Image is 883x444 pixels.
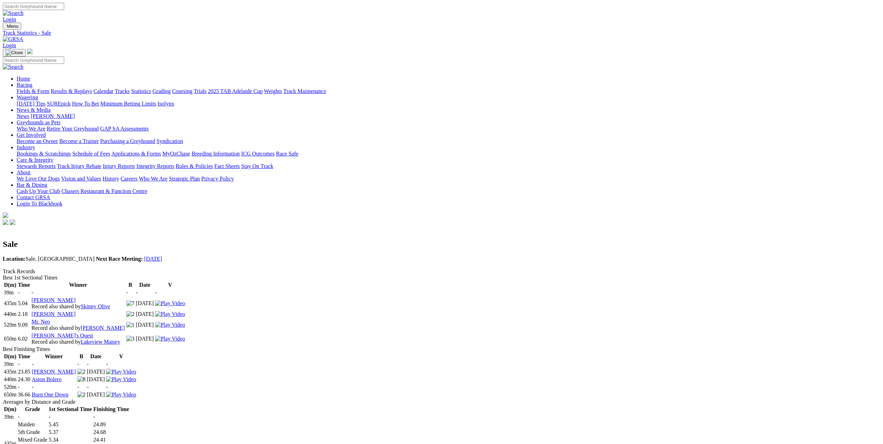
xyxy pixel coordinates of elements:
td: - [77,361,86,368]
h2: Sale [3,240,880,249]
td: 5.45 [48,421,92,428]
a: Login To Blackbook [17,201,62,207]
a: Vision and Values [61,176,101,182]
a: 2025 TAB Adelaide Cup [208,88,263,94]
a: MyOzChase [162,151,190,157]
div: Best 1st Sectional Times [3,275,880,281]
a: Weights [264,88,282,94]
a: Careers [120,176,137,182]
a: Grading [153,88,171,94]
a: Track Statistics - Sale [3,30,880,36]
a: Who We Are [139,176,168,182]
div: Averages by Distance and Grade [3,399,880,405]
span: Record also shared by [32,303,110,309]
a: Purchasing a Greyhound [100,138,155,144]
a: [DATE] Tips [17,101,45,107]
td: - [17,361,31,368]
div: Greyhounds as Pets [17,126,880,132]
td: 24.89 [93,421,129,428]
a: Stay On Track [241,163,273,169]
a: Injury Reports [103,163,135,169]
div: News & Media [17,113,880,119]
th: V [106,353,136,360]
td: 24.68 [93,429,129,436]
a: Burn One Down [32,392,68,397]
div: Care & Integrity [17,163,880,169]
img: 2 [77,369,86,375]
td: 5.37 [48,429,92,436]
text: 23.85 [18,369,30,375]
td: - [106,384,136,391]
img: 3 [126,336,135,342]
input: Search [3,3,64,10]
td: - [106,361,136,368]
td: 24.41 [93,436,129,443]
img: Play Video [106,392,136,398]
a: [PERSON_NAME] [32,369,76,375]
div: About [17,176,880,182]
a: Fact Sheets [214,163,240,169]
td: - [77,384,86,391]
div: Industry [17,151,880,157]
a: News & Media [17,107,51,113]
a: Industry [17,144,35,150]
img: Play Video [155,336,185,342]
td: - [31,289,125,296]
a: Strategic Plan [169,176,200,182]
td: 650m [3,332,17,345]
a: Results & Replays [51,88,92,94]
text: 24.30 [18,376,30,382]
a: Track Injury Rebate [57,163,101,169]
td: - [93,413,129,420]
img: Play Video [155,322,185,328]
td: - [17,384,31,391]
text: 9.09 [18,322,27,328]
a: Race Safe [276,151,298,157]
a: Contact GRSA [17,194,50,200]
th: B [126,282,135,288]
th: V [155,282,185,288]
img: Search [3,10,24,16]
a: About [17,169,31,175]
a: Fields & Form [17,88,49,94]
img: logo-grsa-white.png [27,49,33,54]
a: [PERSON_NAME]'s Quest [32,333,93,338]
a: Become an Owner [17,138,58,144]
img: facebook.svg [3,219,8,225]
a: Syndication [156,138,183,144]
a: Calendar [93,88,113,94]
a: Home [17,76,30,82]
a: [PERSON_NAME] [32,311,76,317]
span: Sale, [GEOGRAPHIC_DATA] [3,256,94,262]
td: - [48,413,92,420]
td: - [136,289,154,296]
td: - [17,289,30,296]
text: 5.04 [18,300,27,306]
th: D(m) [3,406,17,413]
th: Date [87,353,105,360]
text: [DATE] [87,392,105,397]
a: Watch Replay on Watchdog [155,336,185,342]
a: SUREpick [47,101,70,107]
td: - [87,384,105,391]
a: Lakeview Maisey [80,339,120,345]
text: [DATE] [136,336,154,342]
button: Toggle navigation [3,49,26,57]
a: [PERSON_NAME] [32,297,76,303]
text: 2.18 [18,311,27,317]
a: Racing [17,82,32,88]
img: logo-grsa-white.png [3,212,8,218]
a: Tracks [115,88,130,94]
td: 520m [3,384,17,391]
td: 520m [3,318,17,332]
img: Search [3,64,24,70]
a: Wagering [17,94,38,100]
th: D(m) [3,353,17,360]
input: Search [3,57,64,64]
img: Play Video [155,311,185,317]
a: Login [3,16,16,22]
text: [DATE] [136,300,154,306]
a: Watch Replay on Watchdog [106,376,136,382]
a: Watch Replay on Watchdog [106,392,136,397]
a: Watch Replay on Watchdog [106,369,136,375]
